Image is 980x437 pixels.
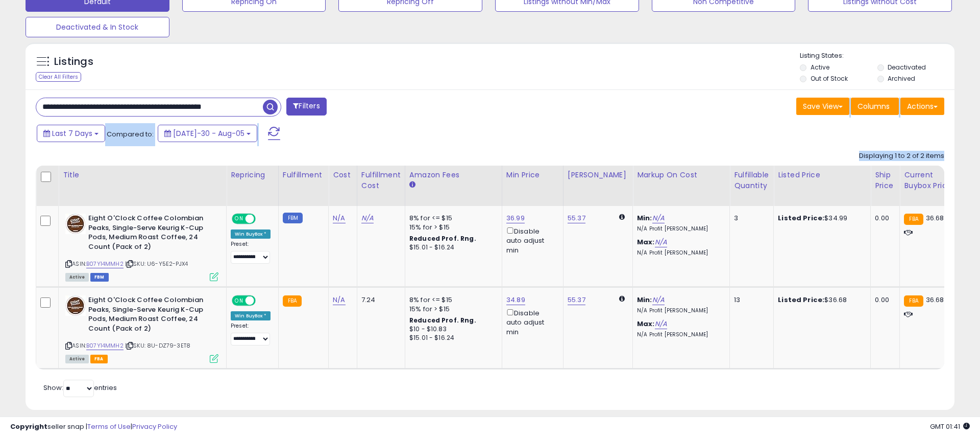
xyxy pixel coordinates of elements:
[286,98,326,116] button: Filters
[637,225,722,233] p: N/A Profit [PERSON_NAME]
[568,213,585,223] a: 55.37
[361,170,401,191] div: Fulfillment Cost
[904,295,923,307] small: FBA
[778,170,866,180] div: Listed Price
[409,295,494,305] div: 8% for <= $15
[86,341,124,350] a: B07Y14MMH2
[875,170,895,191] div: Ship Price
[506,225,555,255] div: Disable auto adjust min
[43,383,117,393] span: Show: entries
[65,355,89,363] span: All listings currently available for purchase on Amazon
[65,295,86,316] img: 41U748IEqTL._SL40_.jpg
[875,214,892,223] div: 0.00
[655,237,667,247] a: N/A
[409,223,494,232] div: 15% for > $15
[857,101,890,111] span: Columns
[125,260,188,268] span: | SKU: U6-Y5E2-PJX4
[734,214,766,223] div: 3
[65,214,218,280] div: ASIN:
[637,331,722,338] p: N/A Profit [PERSON_NAME]
[409,325,494,334] div: $10 - $10.83
[796,98,849,115] button: Save View
[734,170,769,191] div: Fulfillable Quantity
[506,170,559,180] div: Min Price
[333,170,353,180] div: Cost
[26,17,169,37] button: Deactivated & In Stock
[637,170,725,180] div: Markup on Cost
[283,213,303,223] small: FBM
[926,295,944,305] span: 36.68
[231,241,271,264] div: Preset:
[409,334,494,342] div: $15.01 - $16.24
[926,213,944,223] span: 36.68
[231,229,271,239] div: Win BuyBox *
[652,295,665,305] a: N/A
[633,166,730,206] th: The percentage added to the cost of goods (COGS) that forms the calculator for Min & Max prices.
[409,234,476,243] b: Reduced Prof. Rng.
[851,98,899,115] button: Columns
[652,213,665,223] a: N/A
[778,295,824,305] b: Listed Price:
[37,125,105,142] button: Last 7 Days
[36,72,81,82] div: Clear All Filters
[568,295,585,305] a: 55.37
[637,213,652,223] b: Min:
[734,295,766,305] div: 13
[637,307,722,314] p: N/A Profit [PERSON_NAME]
[90,355,108,363] span: FBA
[506,295,525,305] a: 34.89
[254,215,271,223] span: OFF
[283,295,302,307] small: FBA
[107,129,154,139] span: Compared to:
[637,237,655,247] b: Max:
[132,422,177,431] a: Privacy Policy
[811,63,829,72] label: Active
[778,213,824,223] b: Listed Price:
[283,170,324,180] div: Fulfillment
[125,341,190,350] span: | SKU: 8U-DZ79-3ET8
[888,74,915,83] label: Archived
[904,214,923,225] small: FBA
[90,273,109,282] span: FBM
[52,128,92,139] span: Last 7 Days
[778,214,863,223] div: $34.99
[65,214,86,234] img: 41U748IEqTL._SL40_.jpg
[63,170,222,180] div: Title
[158,125,257,142] button: [DATE]-30 - Aug-05
[930,422,970,431] span: 2025-08-14 01:41 GMT
[778,295,863,305] div: $36.68
[637,249,722,257] p: N/A Profit [PERSON_NAME]
[409,305,494,314] div: 15% for > $15
[87,422,131,431] a: Terms of Use
[409,214,494,223] div: 8% for <= $15
[637,295,652,305] b: Min:
[333,295,345,305] a: N/A
[655,319,667,329] a: N/A
[637,319,655,329] b: Max:
[231,311,271,320] div: Win BuyBox *
[231,323,271,346] div: Preset:
[409,170,498,180] div: Amazon Fees
[900,98,944,115] button: Actions
[888,63,926,72] label: Deactivated
[800,51,954,61] p: Listing States:
[333,213,345,223] a: N/A
[173,128,244,139] span: [DATE]-30 - Aug-05
[231,170,274,180] div: Repricing
[10,422,177,432] div: seller snap | |
[568,170,628,180] div: [PERSON_NAME]
[409,243,494,252] div: $15.01 - $16.24
[233,296,246,305] span: ON
[409,180,415,190] small: Amazon Fees.
[361,213,374,223] a: N/A
[10,422,47,431] strong: Copyright
[233,215,246,223] span: ON
[88,295,212,336] b: Eight O'Clock Coffee Colombian Peaks, Single-Serve Keurig K-Cup Pods, Medium Roast Coffee, 24 Cou...
[811,74,848,83] label: Out of Stock
[619,214,625,220] i: Calculated using Dynamic Max Price.
[254,296,271,305] span: OFF
[361,295,397,305] div: 7.24
[859,151,944,161] div: Displaying 1 to 2 of 2 items
[506,307,555,337] div: Disable auto adjust min
[54,55,93,69] h5: Listings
